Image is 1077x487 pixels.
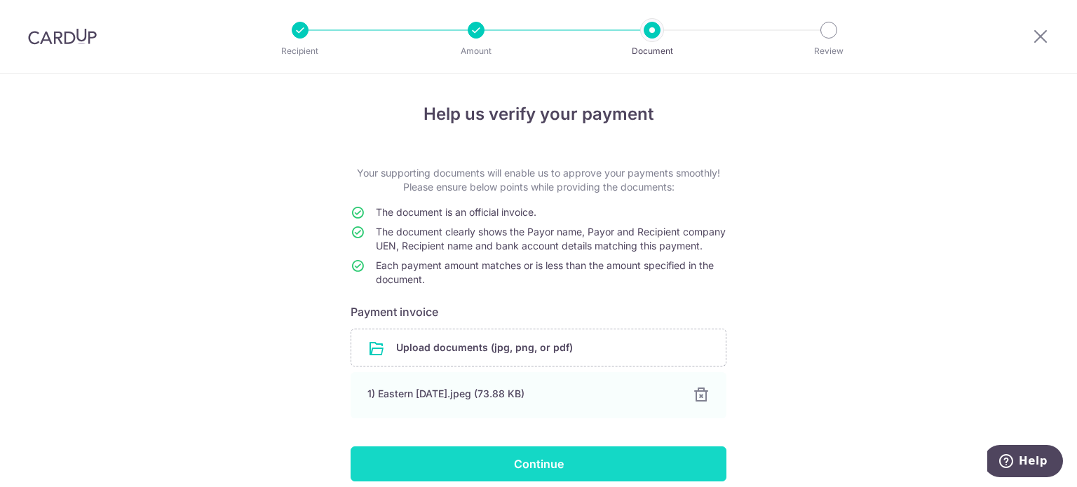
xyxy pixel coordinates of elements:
[351,446,726,481] input: Continue
[248,44,352,58] p: Recipient
[351,102,726,127] h4: Help us verify your payment
[600,44,704,58] p: Document
[424,44,528,58] p: Amount
[351,329,726,366] div: Upload documents (jpg, png, or pdf)
[777,44,881,58] p: Review
[376,226,726,252] span: The document clearly shows the Payor name, Payor and Recipient company UEN, Recipient name and ba...
[987,445,1063,480] iframe: Opens a widget where you can find more information
[351,166,726,194] p: Your supporting documents will enable us to approve your payments smoothly! Please ensure below p...
[351,303,726,320] h6: Payment invoice
[367,387,676,401] div: 1) Eastern [DATE].jpeg (73.88 KB)
[376,259,714,285] span: Each payment amount matches or is less than the amount specified in the document.
[28,28,97,45] img: CardUp
[376,206,536,218] span: The document is an official invoice.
